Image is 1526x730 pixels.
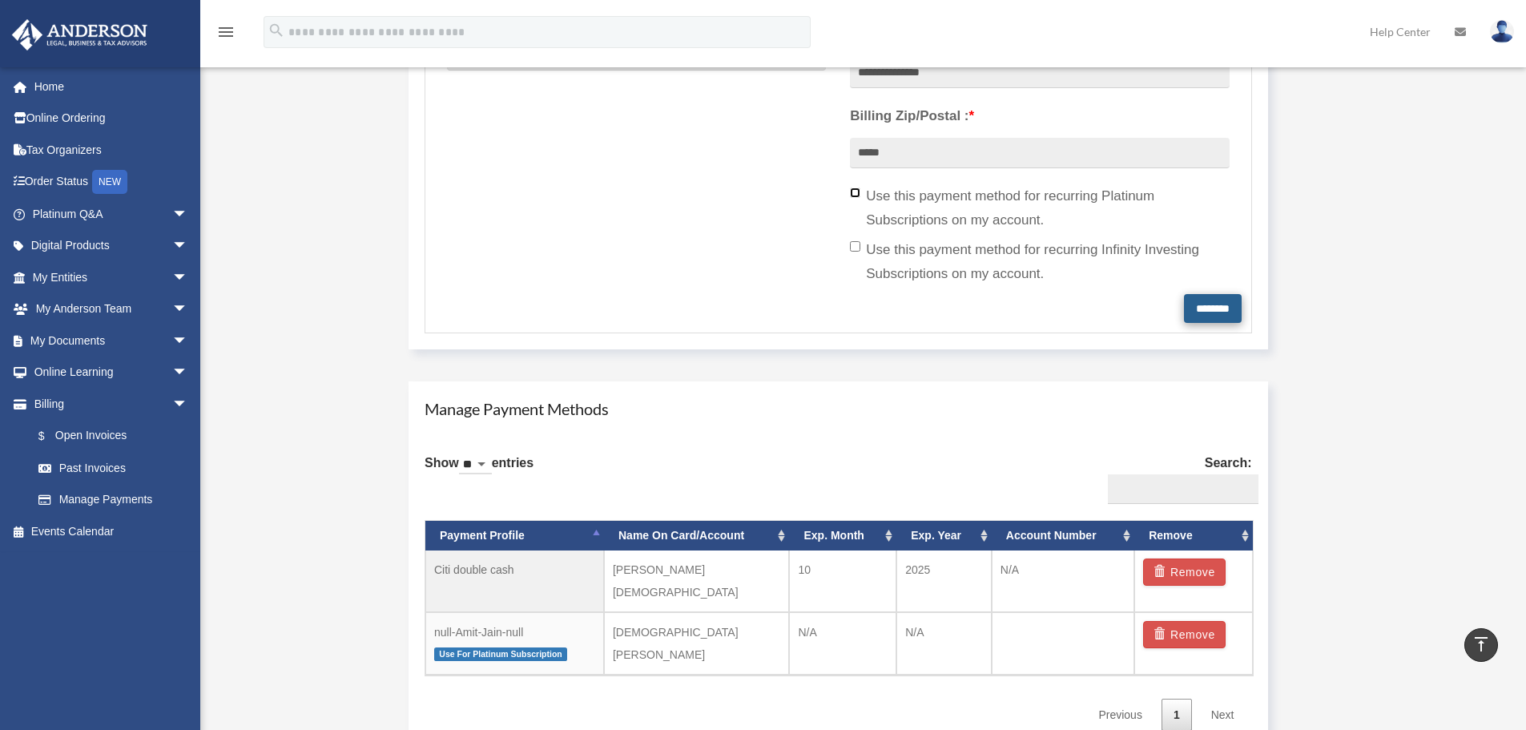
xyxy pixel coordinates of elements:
img: Anderson Advisors Platinum Portal [7,19,152,50]
input: Use this payment method for recurring Platinum Subscriptions on my account. [850,188,860,198]
i: search [268,22,285,39]
td: N/A [896,612,992,675]
label: Use this payment method for recurring Infinity Investing Subscriptions on my account. [850,238,1229,286]
th: Exp. Year: activate to sort column ascending [896,521,992,551]
a: My Documentsarrow_drop_down [11,325,212,357]
a: Online Learningarrow_drop_down [11,357,212,389]
td: [DEMOGRAPHIC_DATA][PERSON_NAME] [604,612,790,675]
a: Home [11,71,212,103]
a: Online Ordering [11,103,212,135]
th: Name On Card/Account: activate to sort column ascending [604,521,790,551]
td: 2025 [896,551,992,612]
a: Manage Payments [22,484,204,516]
i: vertical_align_top [1472,635,1491,654]
h4: Manage Payment Methods [425,397,1252,420]
button: Remove [1143,621,1226,648]
img: User Pic [1490,20,1514,43]
th: Exp. Month: activate to sort column ascending [789,521,896,551]
span: arrow_drop_down [172,261,204,294]
select: Showentries [459,456,492,474]
a: Billingarrow_drop_down [11,388,212,420]
th: Remove: activate to sort column ascending [1134,521,1252,551]
span: arrow_drop_down [172,230,204,263]
span: arrow_drop_down [172,198,204,231]
a: My Anderson Teamarrow_drop_down [11,293,212,325]
a: Digital Productsarrow_drop_down [11,230,212,262]
td: N/A [789,612,896,675]
a: Past Invoices [22,452,212,484]
div: NEW [92,170,127,194]
a: Tax Organizers [11,134,212,166]
span: arrow_drop_down [172,388,204,421]
td: N/A [992,551,1134,612]
a: vertical_align_top [1464,628,1498,662]
a: Order StatusNEW [11,166,212,199]
input: Use this payment method for recurring Infinity Investing Subscriptions on my account. [850,241,860,252]
td: null-Amit-Jain-null [425,612,604,675]
td: 10 [789,551,896,612]
span: arrow_drop_down [172,293,204,326]
i: menu [216,22,236,42]
th: Payment Profile: activate to sort column descending [425,521,604,551]
label: Billing Zip/Postal : [850,104,1229,128]
span: $ [47,426,55,446]
span: arrow_drop_down [172,357,204,389]
td: Citi double cash [425,551,604,612]
button: Remove [1143,559,1226,586]
span: Use For Platinum Subscription [434,647,567,661]
label: Show entries [425,452,533,490]
a: My Entitiesarrow_drop_down [11,261,212,293]
a: Platinum Q&Aarrow_drop_down [11,198,212,230]
label: Search: [1101,452,1252,505]
input: Search: [1108,474,1258,505]
span: arrow_drop_down [172,325,204,357]
a: menu [216,28,236,42]
th: Account Number: activate to sort column ascending [992,521,1134,551]
a: $Open Invoices [22,420,212,453]
label: Use this payment method for recurring Platinum Subscriptions on my account. [850,184,1229,232]
a: Events Calendar [11,515,212,547]
td: [PERSON_NAME][DEMOGRAPHIC_DATA] [604,551,790,612]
